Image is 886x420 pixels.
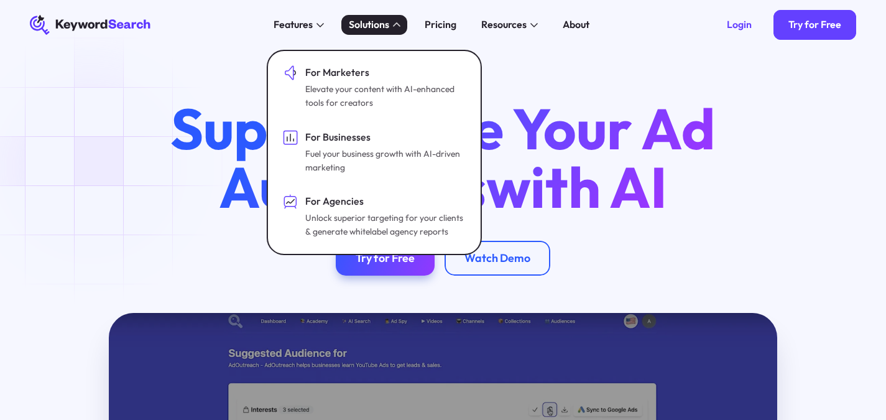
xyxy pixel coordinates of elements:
h1: Supercharge Your Ad Audiences [146,99,740,217]
div: About [563,17,589,32]
a: Try for Free [773,10,856,40]
div: Pricing [425,17,456,32]
a: For AgenciesUnlock superior targeting for your clients & generate whitelabel agency reports [275,187,473,246]
div: Login [727,19,752,31]
a: Login [712,10,767,40]
div: Resources [481,17,527,32]
a: For BusinessesFuel your business growth with AI-driven marketing [275,123,473,182]
span: with AI [486,151,667,223]
div: Solutions [349,17,389,32]
a: Try for Free [336,241,435,276]
a: For MarketersElevate your content with AI-enhanced tools for creators [275,58,473,118]
div: Try for Free [788,19,841,31]
div: Elevate your content with AI-enhanced tools for creators [305,83,464,110]
div: Try for Free [356,251,415,265]
a: About [555,15,597,35]
div: Watch Demo [464,251,530,265]
nav: Solutions [267,50,482,255]
div: For Businesses [305,130,464,145]
div: For Marketers [305,65,464,80]
div: Fuel your business growth with AI-driven marketing [305,147,464,175]
div: Features [274,17,313,32]
div: Unlock superior targeting for your clients & generate whitelabel agency reports [305,212,464,239]
a: Pricing [417,15,464,35]
div: For Agencies [305,194,464,209]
